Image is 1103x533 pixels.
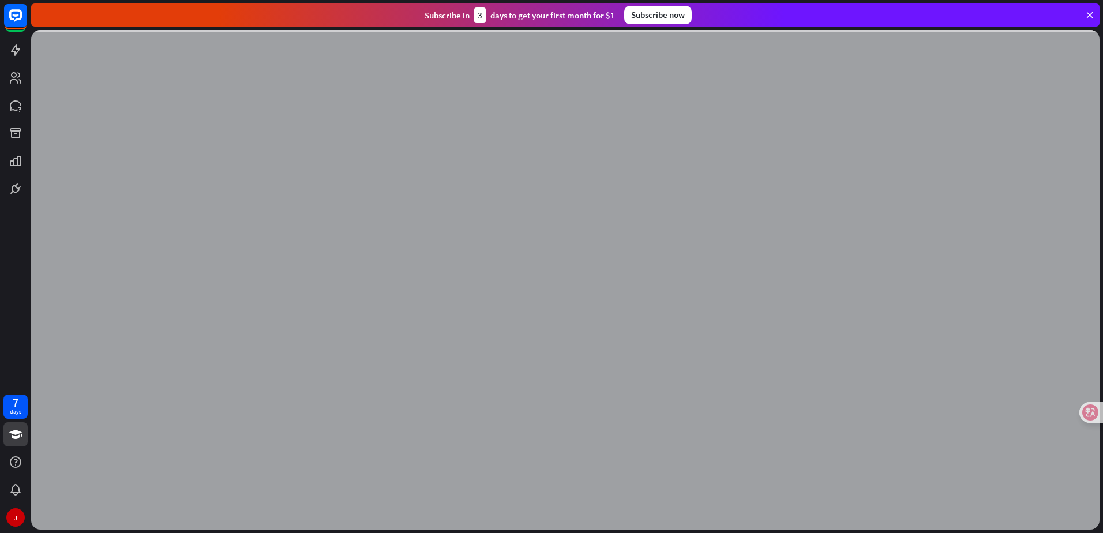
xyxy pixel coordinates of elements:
div: Subscribe in days to get your first month for $1 [425,7,615,23]
div: 7 [13,397,18,408]
div: Subscribe now [624,6,692,24]
div: 3 [474,7,486,23]
a: 7 days [3,395,28,419]
div: days [10,408,21,416]
div: J [6,508,25,527]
